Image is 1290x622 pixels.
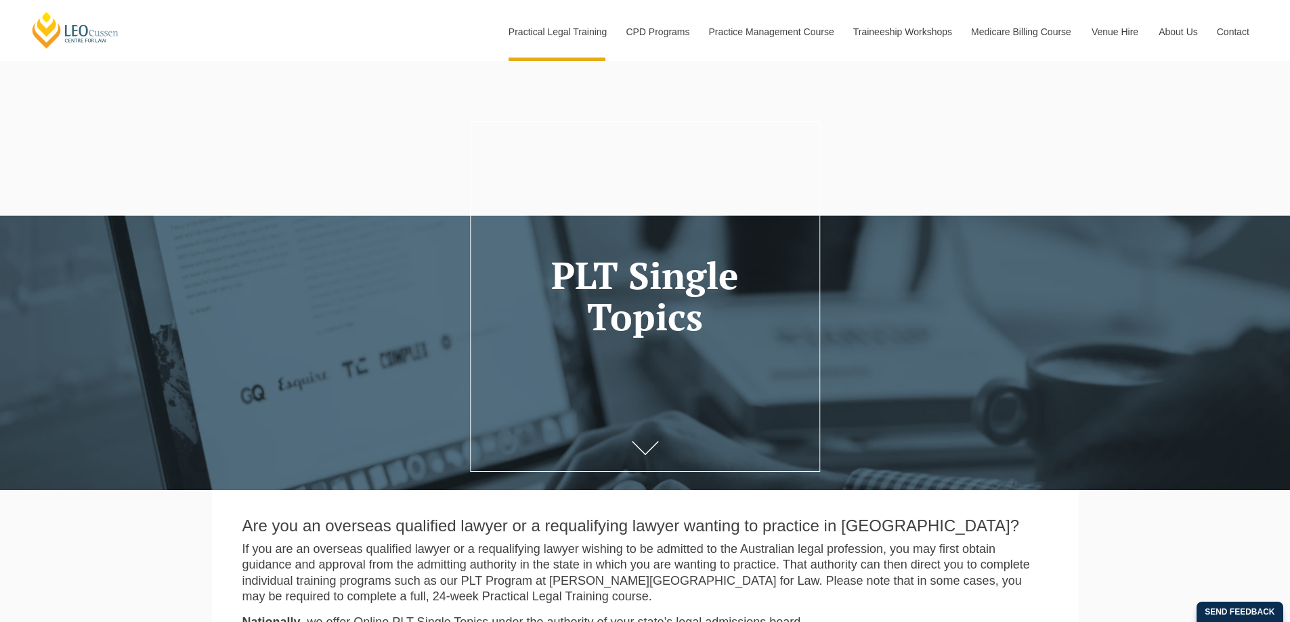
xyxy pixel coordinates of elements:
[242,541,1048,605] p: If you are an overseas qualified lawyer or a requalifying lawyer wishing to be admitted to the Au...
[1148,3,1207,61] a: About Us
[961,3,1081,61] a: Medicare Billing Course
[1081,3,1148,61] a: Venue Hire
[1199,531,1256,588] iframe: LiveChat chat widget
[498,3,616,61] a: Practical Legal Training
[699,3,843,61] a: Practice Management Course
[843,3,961,61] a: Traineeship Workshops
[30,11,121,49] a: [PERSON_NAME] Centre for Law
[1207,3,1260,61] a: Contact
[616,3,698,61] a: CPD Programs
[490,255,800,337] h1: PLT Single Topics
[242,517,1048,535] h2: Are you an overseas qualified lawyer or a requalifying lawyer wanting to practice in [GEOGRAPHIC_...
